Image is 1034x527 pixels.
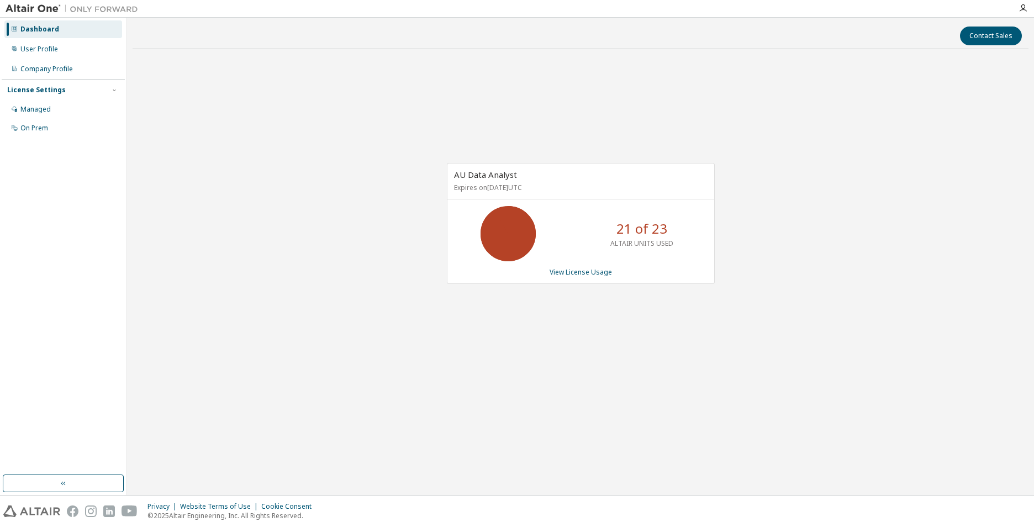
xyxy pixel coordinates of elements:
[147,511,318,520] p: © 2025 Altair Engineering, Inc. All Rights Reserved.
[960,27,1022,45] button: Contact Sales
[67,505,78,517] img: facebook.svg
[6,3,144,14] img: Altair One
[85,505,97,517] img: instagram.svg
[20,124,48,133] div: On Prem
[20,25,59,34] div: Dashboard
[103,505,115,517] img: linkedin.svg
[3,505,60,517] img: altair_logo.svg
[261,502,318,511] div: Cookie Consent
[454,169,517,180] span: AU Data Analyst
[610,239,673,248] p: ALTAIR UNITS USED
[550,267,612,277] a: View License Usage
[454,183,705,192] p: Expires on [DATE] UTC
[7,86,66,94] div: License Settings
[616,219,667,238] p: 21 of 23
[20,65,73,73] div: Company Profile
[122,505,138,517] img: youtube.svg
[20,45,58,54] div: User Profile
[20,105,51,114] div: Managed
[147,502,180,511] div: Privacy
[180,502,261,511] div: Website Terms of Use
